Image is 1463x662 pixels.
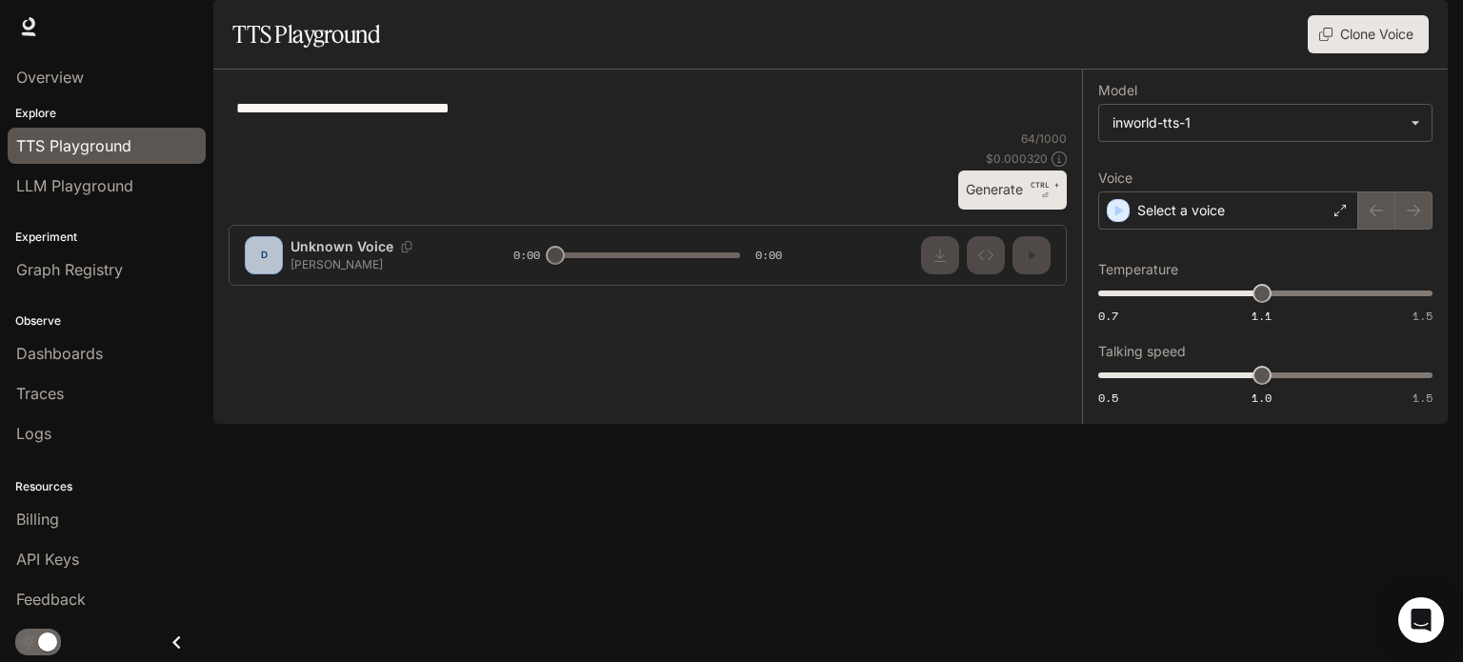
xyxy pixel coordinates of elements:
[1098,345,1186,358] p: Talking speed
[232,15,380,53] h1: TTS Playground
[1252,390,1272,406] span: 1.0
[986,150,1048,167] p: $ 0.000320
[1098,390,1118,406] span: 0.5
[1031,179,1059,191] p: CTRL +
[1031,179,1059,202] p: ⏎
[1021,130,1067,147] p: 64 / 1000
[1308,15,1429,53] button: Clone Voice
[1252,308,1272,324] span: 1.1
[1098,308,1118,324] span: 0.7
[1098,171,1132,185] p: Voice
[1098,263,1178,276] p: Temperature
[1099,105,1432,141] div: inworld-tts-1
[1413,308,1433,324] span: 1.5
[958,171,1067,210] button: GenerateCTRL +⏎
[1098,84,1137,97] p: Model
[1112,113,1401,132] div: inworld-tts-1
[1413,390,1433,406] span: 1.5
[1398,597,1444,643] div: Open Intercom Messenger
[1137,201,1225,220] p: Select a voice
